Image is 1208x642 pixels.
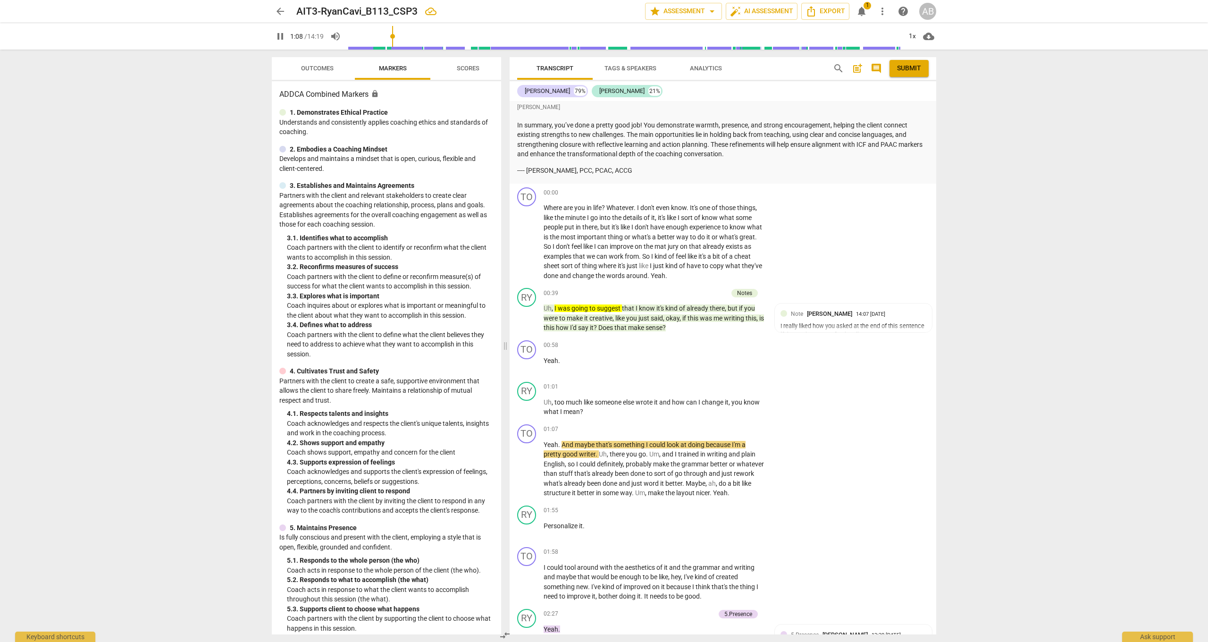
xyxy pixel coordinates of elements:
span: Filler word [544,398,552,406]
div: Change speaker [517,382,536,401]
span: have [687,262,702,270]
span: ? [663,324,666,331]
span: it's [612,223,621,231]
p: Coach partners with the client to define or reconfirm measure(s) of success for what the client w... [287,272,494,291]
span: a [729,253,734,260]
span: know [639,304,656,312]
span: , [597,223,600,231]
a: Help [895,3,912,20]
span: compare_arrows [499,630,511,641]
span: of [679,262,687,270]
span: much [566,398,584,406]
span: but [728,304,739,312]
span: And [562,441,575,448]
p: Coach inquires about or explores what is important or meaningful to the client about what they wa... [287,301,494,320]
span: , [552,304,554,312]
span: can [686,398,698,406]
span: to [589,304,597,312]
span: like [583,243,594,250]
button: Add summary [850,61,865,76]
span: Aaron Bailey [807,310,852,317]
span: search [833,63,844,74]
span: you [574,204,587,211]
span: I [678,214,681,221]
span: , [655,214,658,221]
p: Coach acknowledges and respects the client's unique talents, insights and work in the coaching pr... [287,419,494,438]
span: say [578,324,590,331]
div: [PERSON_NAME] [599,86,645,96]
span: / 14:19 [304,33,324,40]
span: . [647,272,651,279]
span: the [554,214,565,221]
span: ? [602,204,606,211]
span: 00:00 [544,189,558,197]
span: improve [610,243,635,250]
span: those [719,204,737,211]
span: me [713,314,724,322]
span: bit [713,253,721,260]
p: ---- [PERSON_NAME], PCC, PCAC, ACCG [517,166,929,176]
span: So [544,243,553,250]
span: that [573,253,587,260]
span: I [651,253,654,260]
span: people [544,223,564,231]
span: and [560,272,572,279]
span: feel [571,243,583,250]
span: examples [544,253,573,260]
span: the [550,233,561,241]
span: arrow_back [275,6,286,17]
span: you [626,314,638,322]
span: going [571,304,589,312]
div: All changes saved [425,6,436,17]
span: already [703,243,726,250]
p: Partners with the client to create a safe, supportive environment that allows the client to share... [279,376,494,405]
span: suggest [597,304,622,312]
span: maybe [575,441,596,448]
span: 01:07 [544,425,558,433]
span: someone [595,398,623,406]
span: ? [580,408,583,415]
span: it [725,398,729,406]
span: . [558,357,560,364]
div: Change speaker [517,187,536,206]
span: just [627,262,639,270]
span: can [596,253,609,260]
span: this [746,314,756,322]
span: kind [665,304,679,312]
p: In summary, you’ve done a pretty good job! You demonstrate warmth, presence, and strong encourage... [517,120,929,159]
span: there [710,304,725,312]
span: Filler word [544,304,552,312]
span: if [739,304,744,312]
span: jury [668,243,680,250]
span: things [737,204,755,211]
span: can [597,243,610,250]
span: I [636,304,639,312]
div: 3. 4. Defines what to address [287,320,494,330]
span: enough [666,223,689,231]
span: arrow_drop_down [706,6,718,17]
span: great [739,233,755,241]
span: this [688,314,700,322]
span: post_add [852,63,863,74]
div: I really liked how you asked at the end of this sentence if that makes sense for the client. [780,322,926,340]
button: Export [801,3,849,20]
button: Volume [327,28,344,45]
p: Understands and consistently applies coaching ethics and standards of coaching. [279,118,494,137]
span: Tags & Speakers [604,65,656,72]
span: mean [563,408,580,415]
span: cheat [734,253,751,260]
span: thing [608,233,624,241]
div: Change speaker [517,340,536,359]
p: Partners with the client and relevant stakeholders to create clear agreements about the coaching ... [279,191,494,229]
p: Develops and maintains a mindset that is open, curious, flexible and client-centered. [279,154,494,173]
span: Markers [379,65,407,72]
button: Search [831,61,846,76]
h2: AIT3-RyanCavi_B113_CSP3 [296,6,418,17]
span: they've [742,262,762,270]
button: AI Assessment [726,3,797,20]
span: have [650,223,666,231]
span: is [544,233,550,241]
span: it's [698,253,707,260]
span: how [672,398,686,406]
span: . [687,204,690,211]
